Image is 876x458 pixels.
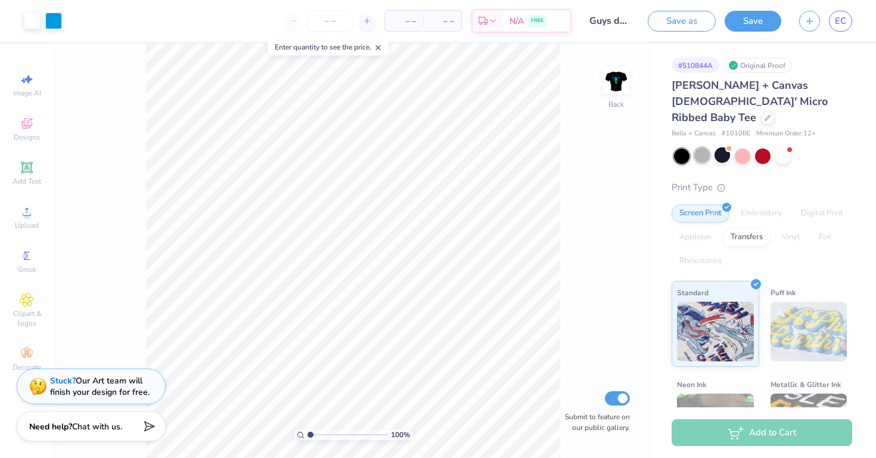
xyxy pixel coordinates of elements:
button: Save [725,11,781,32]
img: Back [604,69,628,93]
span: Standard [677,286,709,299]
span: N/A [510,15,524,27]
a: EC [829,11,852,32]
span: Upload [15,221,39,230]
div: Rhinestones [672,252,729,270]
input: – – [307,10,353,32]
span: Minimum Order: 12 + [756,129,816,139]
span: EC [835,14,846,28]
span: – – [430,15,454,27]
div: Our Art team will finish your design for free. [50,375,150,398]
span: # 1010BE [722,129,750,139]
label: Submit to feature on our public gallery. [558,411,630,433]
div: Back [608,99,624,110]
span: Decorate [13,363,41,372]
div: Original Proof [725,58,792,73]
img: Puff Ink [771,302,847,361]
strong: Stuck? [50,375,76,386]
span: Image AI [13,88,41,98]
span: Puff Ink [771,286,796,299]
div: # 510844A [672,58,719,73]
div: Foil [811,228,839,246]
span: Chat with us. [72,421,122,432]
span: 100 % [391,429,410,440]
span: Greek [18,265,36,274]
div: Print Type [672,181,852,194]
button: Save as [648,11,716,32]
div: Embroidery [733,205,790,222]
div: Applique [672,228,719,246]
div: Enter quantity to see the price. [268,39,389,55]
span: Metallic & Glitter Ink [771,378,841,391]
div: Screen Print [672,205,729,222]
span: [PERSON_NAME] + Canvas [DEMOGRAPHIC_DATA]' Micro Ribbed Baby Tee [672,78,828,125]
input: Untitled Design [580,9,639,33]
div: Vinyl [774,228,807,246]
img: Metallic & Glitter Ink [771,394,847,453]
div: Digital Print [793,205,851,222]
strong: Need help? [29,421,72,432]
span: FREE [531,17,543,25]
img: Neon Ink [677,394,754,453]
div: Transfers [723,228,771,246]
span: Neon Ink [677,378,706,391]
span: Clipart & logos [6,309,48,328]
span: – – [392,15,416,27]
span: Designs [14,132,40,142]
img: Standard [677,302,754,361]
span: Bella + Canvas [672,129,716,139]
span: Add Text [13,177,41,186]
